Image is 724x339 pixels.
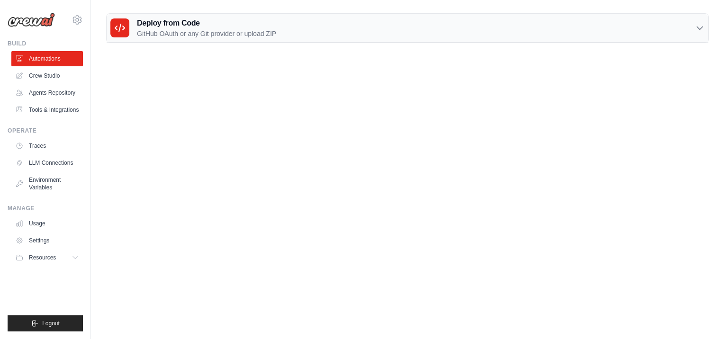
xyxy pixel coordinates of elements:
[8,205,83,212] div: Manage
[11,172,83,195] a: Environment Variables
[8,315,83,331] button: Logout
[11,250,83,265] button: Resources
[11,216,83,231] a: Usage
[11,233,83,248] a: Settings
[137,18,276,29] h3: Deploy from Code
[11,102,83,117] a: Tools & Integrations
[11,51,83,66] a: Automations
[11,68,83,83] a: Crew Studio
[11,155,83,170] a: LLM Connections
[8,40,83,47] div: Build
[11,138,83,153] a: Traces
[8,13,55,27] img: Logo
[11,85,83,100] a: Agents Repository
[42,320,60,327] span: Logout
[137,29,276,38] p: GitHub OAuth or any Git provider or upload ZIP
[29,254,56,261] span: Resources
[8,127,83,134] div: Operate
